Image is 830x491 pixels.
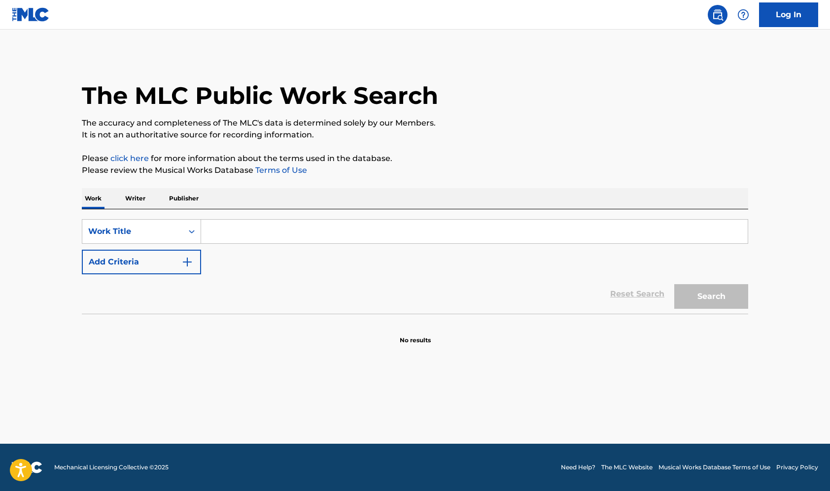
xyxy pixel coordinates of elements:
[122,188,148,209] p: Writer
[400,324,431,345] p: No results
[253,165,307,175] a: Terms of Use
[776,463,818,472] a: Privacy Policy
[733,5,753,25] div: Help
[658,463,770,472] a: Musical Works Database Terms of Use
[601,463,653,472] a: The MLC Website
[82,129,748,141] p: It is not an authoritative source for recording information.
[737,9,749,21] img: help
[82,250,201,274] button: Add Criteria
[12,7,50,22] img: MLC Logo
[82,117,748,129] p: The accuracy and completeness of The MLC's data is determined solely by our Members.
[82,219,748,314] form: Search Form
[110,154,149,163] a: click here
[12,461,42,473] img: logo
[82,153,748,164] p: Please for more information about the terms used in the database.
[561,463,595,472] a: Need Help?
[82,81,438,110] h1: The MLC Public Work Search
[759,2,818,27] a: Log In
[166,188,202,209] p: Publisher
[54,463,169,472] span: Mechanical Licensing Collective © 2025
[708,5,727,25] a: Public Search
[82,188,104,209] p: Work
[181,256,193,268] img: 9d2ae6d4665cec9f34b9.svg
[82,164,748,176] p: Please review the Musical Works Database
[712,9,724,21] img: search
[88,226,177,237] div: Work Title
